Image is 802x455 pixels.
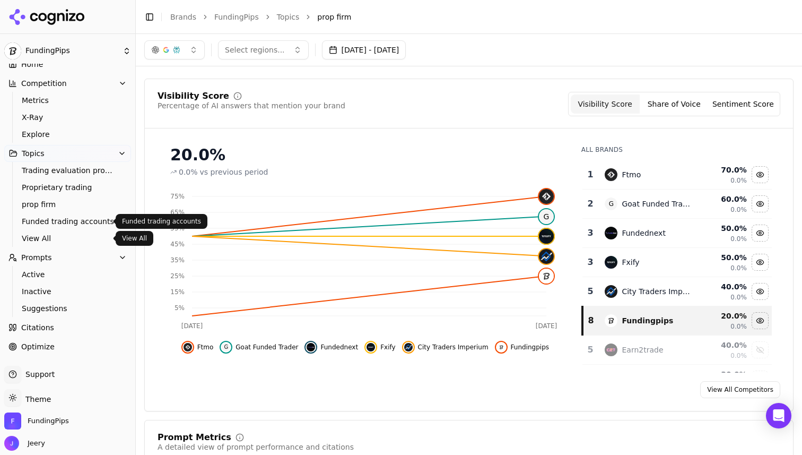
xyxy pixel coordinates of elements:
[18,93,118,108] a: Metrics
[220,341,298,354] button: Hide goat funded trader data
[571,95,640,114] button: Visibility Score
[587,285,595,298] div: 5
[582,160,772,190] tr: 1ftmoFtmo70.0%0.0%Hide ftmo data
[4,145,131,162] button: Topics
[766,403,791,428] div: Open Intercom Messenger
[18,267,118,282] a: Active
[21,322,54,333] span: Citations
[582,365,772,394] tr: 30.0%Show lux trading firm data
[404,343,413,351] img: city traders imperium
[18,284,118,299] a: Inactive
[170,241,185,248] tspan: 45%
[181,322,203,330] tspan: [DATE]
[158,92,229,100] div: Visibility Score
[752,341,769,358] button: Show earn2trade data
[197,343,214,351] span: Ftmo
[4,42,21,59] img: FundingPips
[4,338,131,355] a: Optimize
[730,205,747,214] span: 0.0%
[539,269,554,284] img: fundingpips
[511,343,549,351] span: Fundingpips
[752,195,769,212] button: Hide goat funded trader data
[730,322,747,331] span: 0.0%
[4,436,19,451] img: Jeery
[170,13,196,21] a: Brands
[21,252,52,263] span: Prompts
[539,209,554,224] span: G
[22,112,114,123] span: X-Ray
[21,369,55,380] span: Support
[640,95,709,114] button: Share of Voice
[18,180,118,195] a: Proprietary trading
[22,233,114,244] span: View All
[622,315,673,326] div: Fundingpips
[236,343,298,351] span: Goat Funded Trader
[4,413,69,430] button: Open organization switcher
[730,293,747,302] span: 0.0%
[709,95,778,114] button: Sentiment Score
[170,193,185,200] tspan: 75%
[539,249,554,264] img: city traders imperium
[587,168,595,181] div: 1
[730,351,747,360] span: 0.0%
[380,343,395,351] span: Fxify
[18,110,118,125] a: X-Ray
[587,227,595,239] div: 3
[22,165,114,176] span: Trading evaluation programs
[158,442,354,452] div: A detailed view of prompt performance and citations
[170,288,185,296] tspan: 15%
[605,227,617,239] img: fundednext
[21,395,51,404] span: Theme
[22,199,114,210] span: prop firm
[367,343,375,351] img: fxify
[582,219,772,248] tr: 3fundednextFundednext50.0%0.0%Hide fundednext data
[699,311,747,321] div: 20.0 %
[21,341,55,352] span: Optimize
[699,194,747,204] div: 60.0 %
[622,257,639,268] div: Fxify
[622,169,641,180] div: Ftmo
[622,286,690,297] div: City Traders Imperium
[277,12,300,22] a: Topics
[170,209,185,216] tspan: 65%
[364,341,395,354] button: Hide fxify data
[752,225,769,242] button: Hide fundednext data
[4,319,131,336] a: Citations
[170,272,185,280] tspan: 25%
[322,40,406,59] button: [DATE] - [DATE]
[22,303,114,314] span: Suggestions
[222,343,230,351] span: G
[582,336,772,365] tr: 5earn2tradeEarn2trade40.0%0.0%Show earn2trade data
[752,166,769,183] button: Hide ftmo data
[539,229,554,244] img: fxify
[28,416,69,426] span: FundingPips
[122,217,201,226] p: Funded trading accounts
[587,198,595,210] div: 2
[22,182,114,193] span: Proprietary trading
[170,145,560,165] div: 20.0%
[21,360,50,371] span: Reports
[605,314,617,327] img: fundingpips
[605,344,617,356] img: earn2trade
[497,343,505,351] img: fundingpips
[581,145,772,154] div: All Brands
[18,163,118,178] a: Trading evaluation programs
[22,148,45,159] span: Topics
[179,167,198,177] span: 0.0%
[225,45,285,55] span: Select regions...
[752,254,769,271] button: Hide fxify data
[495,341,549,354] button: Hide fundingpips data
[418,343,489,351] span: City Traders Imperium
[699,369,747,380] div: 30.0 %
[23,439,45,448] span: Jeery
[622,228,665,238] div: Fundednext
[21,78,67,89] span: Competition
[752,283,769,300] button: Hide city traders imperium data
[25,46,118,56] span: FundingPips
[18,214,118,229] a: Funded trading accounts
[170,225,185,232] tspan: 55%
[605,285,617,298] img: city traders imperium
[22,269,114,280] span: Active
[4,413,21,430] img: FundingPips
[605,198,617,210] span: G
